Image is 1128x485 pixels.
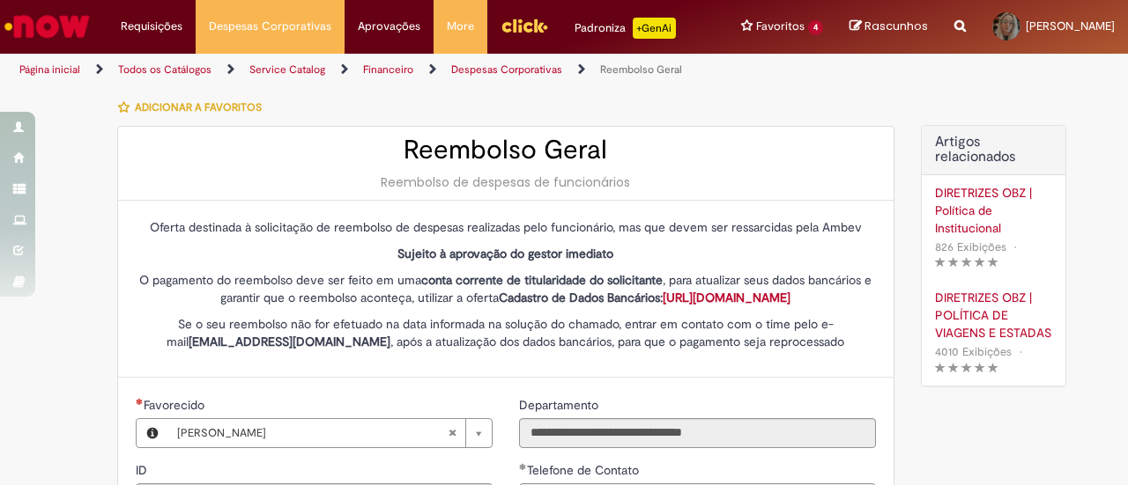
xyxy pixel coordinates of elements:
[209,18,331,35] span: Despesas Corporativas
[633,18,676,39] p: +GenAi
[1015,340,1026,364] span: •
[527,462,642,478] span: Telefone de Contato
[121,18,182,35] span: Requisições
[850,18,928,35] a: Rascunhos
[865,18,928,34] span: Rascunhos
[136,136,876,165] h2: Reembolso Geral
[249,62,325,77] a: Service Catalog
[600,62,682,77] a: Reembolso Geral
[397,246,613,261] strong: Sujeito à aprovação do gestor imediato
[144,397,208,413] span: Necessários - Favorecido
[177,419,448,447] span: [PERSON_NAME]
[519,397,602,413] span: Somente leitura - Departamento
[663,290,790,305] a: [URL][DOMAIN_NAME]
[136,315,876,350] p: Se o seu reembolso não for efetuado na data informada na solução do chamado, entrar em contato co...
[136,271,876,306] p: O pagamento do reembolso deve ser feito em uma , para atualizar seus dados bancários e garantir q...
[1010,235,1020,259] span: •
[135,100,262,114] span: Adicionar a Favoritos
[935,289,1052,342] a: DIRETRIZES OBZ | POLÍTICA DE VIAGENS E ESTADAS
[519,396,602,414] label: Somente leitura - Departamento
[136,218,876,236] p: Oferta destinada à solicitação de reembolso de despesas realizadas pelo funcionário, mas que deve...
[756,18,805,35] span: Favoritos
[935,344,1012,359] span: 4010 Exibições
[19,62,80,77] a: Página inicial
[117,89,271,126] button: Adicionar a Favoritos
[935,184,1052,237] a: DIRETRIZES OBZ | Política de Institucional
[118,62,211,77] a: Todos os Catálogos
[2,9,93,44] img: ServiceNow
[519,463,527,470] span: Obrigatório Preenchido
[363,62,413,77] a: Financeiro
[447,18,474,35] span: More
[451,62,562,77] a: Despesas Corporativas
[136,173,876,191] div: Reembolso de despesas de funcionários
[136,461,151,479] label: Somente leitura - ID
[136,398,144,405] span: Obrigatório Preenchido
[13,54,738,86] ul: Trilhas de página
[808,20,823,35] span: 4
[499,290,790,305] strong: Cadastro de Dados Bancários:
[136,462,151,478] span: Somente leitura - ID
[137,419,168,447] button: Favorecido, Visualizar este registro Lara Livia Caniati Oliveira
[421,272,663,288] strong: conta corrente de titularidade do solicitante
[358,18,420,35] span: Aprovações
[575,18,676,39] div: Padroniza
[935,135,1052,165] h3: Artigos relacionados
[168,419,492,447] a: [PERSON_NAME]Limpar campo Favorecido
[519,418,876,448] input: Departamento
[935,239,1006,254] span: 826 Exibições
[1026,18,1115,33] span: [PERSON_NAME]
[189,334,390,349] strong: [EMAIL_ADDRESS][DOMAIN_NAME]
[439,419,465,447] abbr: Limpar campo Favorecido
[501,12,548,39] img: click_logo_yellow_360x200.png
